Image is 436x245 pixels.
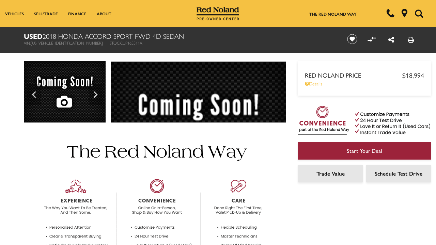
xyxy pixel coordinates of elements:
[367,34,377,44] button: Compare vehicle
[305,71,402,79] span: Red Noland Price
[316,169,345,177] span: Trade Value
[31,40,103,46] span: [US_VEHICLE_IDENTIFICATION_NUMBER]
[24,32,336,40] h1: 2018 Honda Accord Sport FWD 4D Sedan
[298,165,363,182] a: Trade Value
[197,9,239,16] a: Red Noland Pre-Owned
[309,11,357,17] a: The Red Noland Way
[24,40,31,46] span: VIN:
[375,169,422,177] span: Schedule Test Drive
[123,40,142,46] span: UP165511A
[402,70,424,80] span: $18,994
[197,7,239,20] img: Red Noland Pre-Owned
[298,142,431,160] a: Start Your Deal
[412,0,426,27] button: Open the search field
[305,80,424,87] a: Details
[345,34,360,45] button: Save vehicle
[24,31,43,41] strong: Used
[305,70,424,80] a: Red Noland Price $18,994
[111,61,286,196] img: Used 2018 Platinum White Pearl Honda Sport image 1
[347,147,382,154] span: Start Your Deal
[388,34,394,44] a: Share this Used 2018 Honda Accord Sport FWD 4D Sedan
[408,34,414,44] a: Print this Used 2018 Honda Accord Sport FWD 4D Sedan
[366,165,431,182] a: Schedule Test Drive
[110,40,123,46] span: Stock:
[24,61,106,124] img: Used 2018 Platinum White Pearl Honda Sport image 1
